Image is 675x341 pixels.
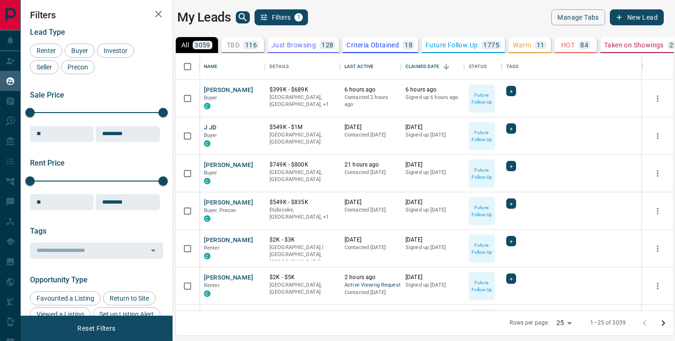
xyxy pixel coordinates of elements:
span: Lead Type [30,28,65,37]
p: 3059 [195,42,210,48]
p: $549K - $835K [270,198,335,206]
button: Go to next page [654,314,673,333]
span: Set up Listing Alert [96,311,157,318]
button: more [651,204,665,218]
p: 1775 [483,42,499,48]
p: [DATE] [405,273,459,281]
span: Rent Price [30,159,65,167]
p: 116 [245,42,257,48]
p: Contacted 2 hours ago [345,94,396,108]
button: Open [147,244,160,257]
div: Return to Site [103,291,156,305]
p: 18 [405,42,412,48]
p: $2K - $5K [270,273,335,281]
div: Investor [97,44,134,58]
p: Signed up [DATE] [405,206,459,214]
div: condos.ca [204,215,210,222]
div: + [506,236,516,246]
p: Future Follow Up [426,42,478,48]
span: Tags [30,227,46,235]
div: + [506,273,516,284]
div: Claimed Date [405,53,440,80]
p: [DATE] [405,123,459,131]
p: All [181,42,189,48]
button: [PERSON_NAME] [204,273,253,282]
div: Precon [61,60,95,74]
p: [GEOGRAPHIC_DATA], [GEOGRAPHIC_DATA] [270,281,335,296]
button: more [651,129,665,143]
span: Return to Site [106,295,152,302]
div: Set up Listing Alert [93,307,160,321]
div: Seller [30,60,59,74]
p: TBD [227,42,240,48]
div: Name [204,53,218,80]
p: Contacted [DATE] [345,169,396,176]
p: [GEOGRAPHIC_DATA], [GEOGRAPHIC_DATA] [270,169,335,183]
p: 21 hours ago [345,161,396,169]
div: Last Active [340,53,401,80]
button: Filters1 [255,9,308,25]
span: + [510,86,513,96]
p: Future Follow Up [470,91,494,106]
p: Criteria Obtained [346,42,399,48]
button: search button [236,11,250,23]
div: Name [199,53,265,80]
div: Tags [502,53,642,80]
span: Precon [64,63,91,71]
span: Renter [33,47,59,54]
p: 11 [537,42,545,48]
span: Sale Price [30,91,64,99]
p: Signed up [DATE] [405,131,459,139]
button: Reset Filters [71,320,121,336]
p: Future Follow Up [470,129,494,143]
span: Buyer [68,47,91,54]
span: + [510,236,513,246]
p: HOT [561,42,575,48]
p: Mississauga [270,206,335,221]
button: J JD [204,123,217,132]
span: Viewed a Listing [33,311,87,318]
div: Details [265,53,340,80]
span: Investor [100,47,131,54]
p: $2K - $3K [270,236,335,244]
div: condos.ca [204,178,210,184]
p: 6 hours ago [345,86,396,94]
button: Manage Tabs [551,9,605,25]
div: Renter [30,44,62,58]
span: Buyer [204,170,217,176]
div: Tags [506,53,519,80]
div: 25 [553,316,575,330]
button: New Lead [610,9,664,25]
p: Future Follow Up [470,167,494,181]
p: [DATE] [345,236,396,244]
div: condos.ca [204,140,210,147]
h1: My Leads [177,10,231,25]
button: [PERSON_NAME] [204,161,253,170]
p: [GEOGRAPHIC_DATA] | [GEOGRAPHIC_DATA], [GEOGRAPHIC_DATA] [270,244,335,266]
p: Just Browsing [271,42,316,48]
span: Buyer, Precon [204,207,236,213]
div: Claimed Date [401,53,464,80]
p: $749K - $800K [270,161,335,169]
button: [PERSON_NAME] [204,236,253,245]
p: Future Follow Up [470,242,494,256]
p: [DATE] [345,198,396,206]
span: Active Viewing Request [345,281,396,289]
div: Favourited a Listing [30,291,101,305]
span: Buyer [204,132,217,138]
p: [GEOGRAPHIC_DATA], [GEOGRAPHIC_DATA] [270,131,335,146]
p: Toronto [270,94,335,108]
p: 2 hours ago [345,273,396,281]
p: Signed up [DATE] [405,244,459,251]
button: [PERSON_NAME] [204,86,253,95]
p: Contacted [DATE] [345,131,396,139]
p: $549K - $1M [270,123,335,131]
div: Details [270,53,289,80]
button: more [651,167,665,181]
button: more [651,91,665,106]
p: Warm [513,42,531,48]
div: Viewed a Listing [30,307,90,321]
span: 1 [295,14,302,21]
div: condos.ca [204,290,210,297]
div: Last Active [345,53,374,80]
